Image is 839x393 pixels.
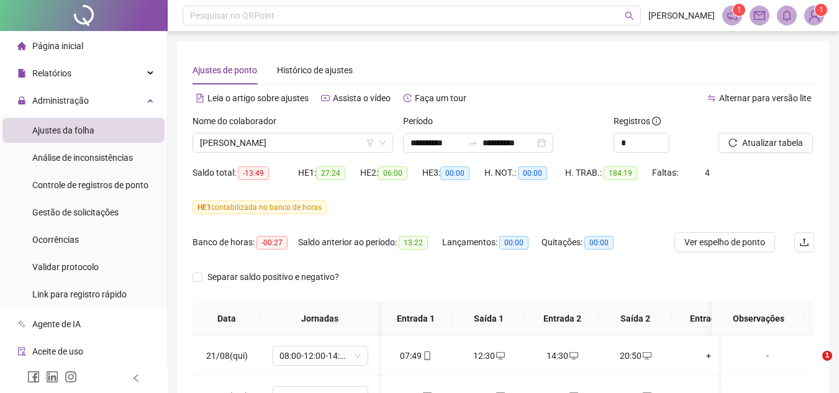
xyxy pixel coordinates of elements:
div: 07:49 [389,349,442,363]
span: home [17,42,26,50]
th: Entrada 2 [525,302,599,336]
div: Lançamentos: [442,235,542,250]
span: Página inicial [32,41,83,51]
div: HE 3: [422,166,484,180]
span: Ocorrências [32,235,79,245]
span: mobile [422,351,432,360]
sup: Atualize o seu contato no menu Meus Dados [815,4,827,16]
div: H. NOT.: [484,166,565,180]
div: + [682,349,735,363]
span: Aceite de uso [32,346,83,356]
span: instagram [65,371,77,383]
th: Jornadas [261,302,379,336]
span: Leia o artigo sobre ajustes [207,93,309,103]
div: HE 2: [360,166,422,180]
th: Entrada 3 [672,302,745,336]
span: notification [727,10,738,21]
th: Observações [712,302,805,336]
span: HE 1 [197,203,211,212]
span: file [17,69,26,78]
span: desktop [495,351,505,360]
span: file-text [196,94,204,102]
span: Link para registro rápido [32,289,127,299]
div: Saldo total: [193,166,298,180]
span: filter [366,139,374,147]
span: [PERSON_NAME] [648,9,715,22]
span: Validar protocolo [32,262,99,272]
span: 1 [737,6,741,14]
span: 184:19 [604,166,637,180]
span: Registros [614,114,661,128]
span: youtube [321,94,330,102]
span: search [625,11,634,20]
span: Agente de IA [32,319,81,329]
span: Alternar para versão lite [719,93,811,103]
span: info-circle [652,117,661,125]
span: Administração [32,96,89,106]
span: reload [728,138,737,147]
span: Ver espelho de ponto [684,235,765,249]
div: Quitações: [542,235,628,250]
button: Ver espelho de ponto [674,232,775,252]
th: Data [193,302,261,336]
span: desktop [642,351,651,360]
span: swap-right [468,138,478,148]
span: swap [707,94,716,102]
span: Ajustes da folha [32,125,94,135]
span: facebook [27,371,40,383]
span: contabilizada no banco de horas [193,201,327,214]
th: Saída 2 [599,302,672,336]
span: left [132,374,140,382]
div: 14:30 [535,349,589,363]
button: Atualizar tabela [719,133,813,153]
label: Nome do colaborador [193,114,284,128]
span: 1 [822,351,832,361]
span: 1 [819,6,823,14]
span: mail [754,10,765,21]
span: 21/08(qui) [206,351,248,361]
th: Entrada 1 [379,302,452,336]
span: Histórico de ajustes [277,65,353,75]
span: Análise de inconsistências [32,153,133,163]
span: 27:24 [316,166,345,180]
sup: 1 [733,4,745,16]
span: 06:00 [378,166,407,180]
span: to [468,138,478,148]
span: Assista o vídeo [333,93,391,103]
span: linkedin [46,371,58,383]
img: 75567 [805,6,823,25]
span: Atualizar tabela [742,136,803,150]
div: - [731,349,804,363]
span: 00:00 [518,166,547,180]
span: 00:00 [584,236,614,250]
span: bell [781,10,792,21]
span: SAMUEL BARBOSA SOUZA [200,133,386,152]
div: Saldo anterior ao período: [298,235,442,250]
span: 13:22 [399,236,428,250]
span: desktop [568,351,578,360]
span: audit [17,347,26,356]
span: Gestão de solicitações [32,207,119,217]
label: Período [403,114,441,128]
span: Ajustes de ponto [193,65,257,75]
span: down [379,139,386,147]
span: 08:00-12:00-14:00-18:00 [279,346,361,365]
span: 4 [705,168,710,178]
div: Banco de horas: [193,235,298,250]
span: 00:00 [440,166,469,180]
span: -13:49 [238,166,269,180]
span: history [403,94,412,102]
span: -00:27 [256,236,288,250]
span: Faça um tour [415,93,466,103]
span: 00:00 [499,236,528,250]
span: upload [799,237,809,247]
div: 12:30 [462,349,515,363]
div: 20:50 [609,349,662,363]
th: Saída 1 [452,302,525,336]
span: lock [17,96,26,105]
span: Faltas: [652,168,680,178]
span: Relatórios [32,68,71,78]
iframe: Intercom live chat [797,351,827,381]
div: H. TRAB.: [565,166,652,180]
div: HE 1: [298,166,360,180]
